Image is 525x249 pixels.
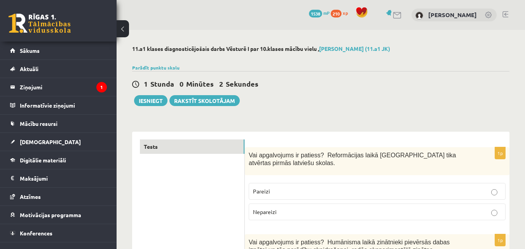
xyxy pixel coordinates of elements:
a: Rīgas 1. Tālmācības vidusskola [9,14,71,33]
p: 1p [495,147,506,159]
a: [DEMOGRAPHIC_DATA] [10,133,107,151]
a: Motivācijas programma [10,206,107,224]
span: 0 [180,79,183,88]
legend: Ziņojumi [20,78,107,96]
span: 210 [331,10,342,17]
span: Mācību resursi [20,120,58,127]
a: Digitālie materiāli [10,151,107,169]
i: 1 [96,82,107,92]
a: Maksājumi [10,169,107,187]
a: Atzīmes [10,188,107,205]
a: Mācību resursi [10,115,107,132]
span: mP [323,10,330,16]
button: Iesniegt [134,95,167,106]
h2: 11.a1 klases diagnosticējošais darbs Vēsturē I par 10.klases mācību vielu , [132,45,509,52]
a: Parādīt punktu skalu [132,64,180,71]
span: 1538 [309,10,322,17]
a: [PERSON_NAME] (11.a1 JK) [319,45,390,52]
a: 1538 mP [309,10,330,16]
span: Motivācijas programma [20,211,81,218]
legend: Informatīvie ziņojumi [20,96,107,114]
span: 2 [219,79,223,88]
span: Atzīmes [20,193,41,200]
input: Nepareizi [491,210,497,216]
a: Aktuāli [10,60,107,78]
a: [PERSON_NAME] [428,11,477,19]
span: Pareizi [253,188,270,195]
span: Aktuāli [20,65,38,72]
span: [DEMOGRAPHIC_DATA] [20,138,81,145]
input: Pareizi [491,189,497,195]
a: Ziņojumi1 [10,78,107,96]
span: Stunda [150,79,174,88]
span: Digitālie materiāli [20,157,66,164]
span: 1 [144,79,148,88]
legend: Maksājumi [20,169,107,187]
a: 210 xp [331,10,352,16]
a: Rakstīt skolotājam [169,95,240,106]
span: xp [343,10,348,16]
a: Konferences [10,224,107,242]
a: Tests [140,139,244,154]
span: Sākums [20,47,40,54]
span: Nepareizi [253,208,277,215]
span: Sekundes [226,79,258,88]
span: Konferences [20,230,52,237]
a: Sākums [10,42,107,59]
span: Vai apgalvojums ir patiess? Reformācijas laikā [GEOGRAPHIC_DATA] tika atvērtas pirmās latviešu sk... [249,152,456,167]
a: Informatīvie ziņojumi [10,96,107,114]
p: 1p [495,234,506,246]
img: Megija Kozlova [415,12,423,19]
span: Minūtes [186,79,214,88]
